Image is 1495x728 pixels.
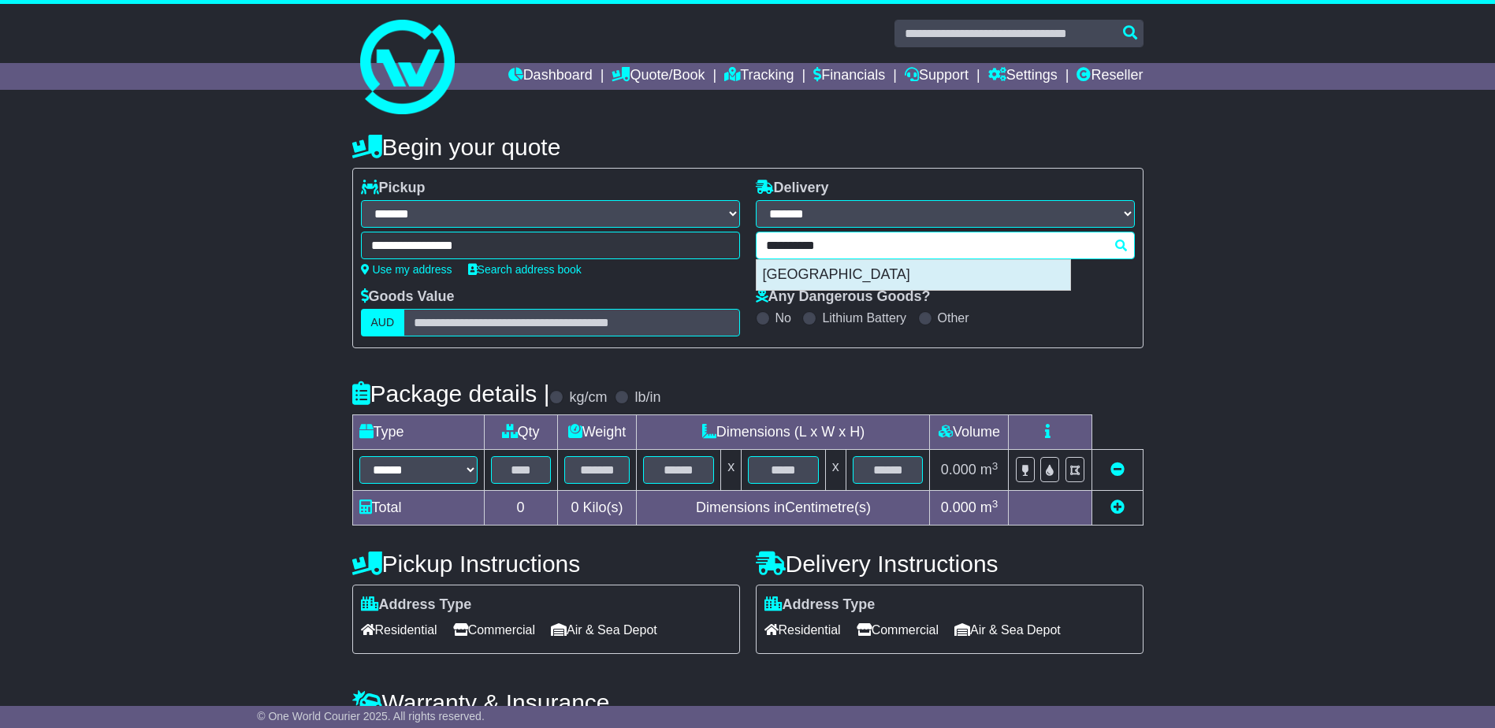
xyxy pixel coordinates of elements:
span: m [980,500,999,515]
a: Support [905,63,969,90]
a: Reseller [1077,63,1143,90]
label: Other [938,310,969,325]
span: 0.000 [941,462,976,477]
label: AUD [361,309,405,336]
span: m [980,462,999,477]
label: Address Type [361,596,472,614]
sup: 3 [992,460,999,472]
span: Air & Sea Depot [551,618,657,642]
span: Air & Sea Depot [954,618,1061,642]
h4: Pickup Instructions [352,551,740,577]
div: [GEOGRAPHIC_DATA] [757,260,1070,290]
label: Goods Value [361,288,455,306]
td: Qty [484,415,557,450]
a: Quote/Book [612,63,705,90]
typeahead: Please provide city [756,232,1135,259]
label: Pickup [361,180,426,197]
a: Use my address [361,263,452,276]
td: Total [352,491,484,526]
h4: Package details | [352,381,550,407]
span: Commercial [453,618,535,642]
a: Dashboard [508,63,593,90]
span: Residential [764,618,841,642]
td: 0 [484,491,557,526]
span: © One World Courier 2025. All rights reserved. [257,710,485,722]
td: x [825,450,846,491]
td: x [721,450,742,491]
label: lb/in [634,389,660,407]
label: Delivery [756,180,829,197]
a: Search address book [468,263,582,276]
sup: 3 [992,498,999,510]
label: kg/cm [569,389,607,407]
td: Type [352,415,484,450]
span: Residential [361,618,437,642]
span: Commercial [857,618,939,642]
td: Volume [930,415,1009,450]
a: Add new item [1110,500,1125,515]
h4: Delivery Instructions [756,551,1144,577]
td: Kilo(s) [557,491,637,526]
label: Address Type [764,596,876,614]
span: 0.000 [941,500,976,515]
td: Dimensions (L x W x H) [637,415,930,450]
h4: Begin your quote [352,134,1144,160]
label: Lithium Battery [822,310,906,325]
a: Financials [813,63,885,90]
a: Remove this item [1110,462,1125,477]
td: Weight [557,415,637,450]
td: Dimensions in Centimetre(s) [637,491,930,526]
span: 0 [571,500,578,515]
a: Tracking [724,63,794,90]
label: Any Dangerous Goods? [756,288,931,306]
h4: Warranty & Insurance [352,689,1144,715]
label: No [775,310,791,325]
a: Settings [988,63,1058,90]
